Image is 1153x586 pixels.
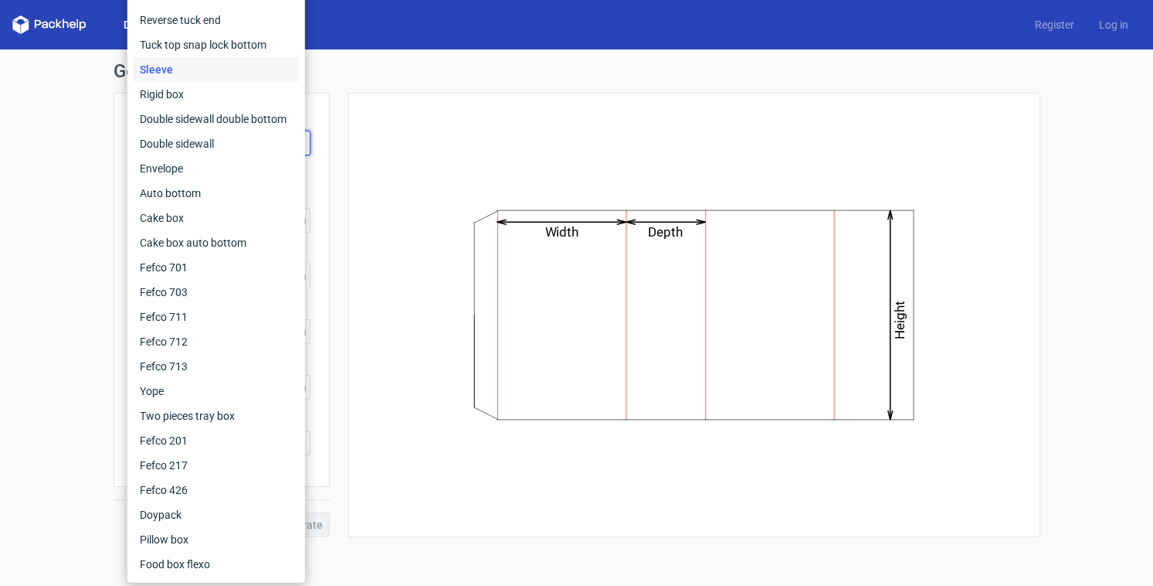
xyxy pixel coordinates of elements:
div: Envelope [134,156,299,181]
div: Fefco 712 [134,329,299,354]
a: Log in [1087,17,1141,32]
div: Fefco 713 [134,354,299,379]
div: Pillow box [134,527,299,552]
div: Fefco 703 [134,280,299,305]
a: Register [1022,17,1087,32]
div: Two pieces tray box [134,404,299,428]
div: Cake box auto bottom [134,230,299,255]
div: Reverse tuck end [134,8,299,32]
div: Rigid box [134,82,299,107]
div: Fefco 701 [134,255,299,280]
div: Fefco 217 [134,453,299,478]
div: Tuck top snap lock bottom [134,32,299,57]
div: Yope [134,379,299,404]
h1: Generate new dieline [114,62,1040,80]
div: Food box flexo [134,552,299,577]
div: Doypack [134,503,299,527]
div: Fefco 711 [134,305,299,329]
a: Dielines [111,17,176,32]
div: Fefco 201 [134,428,299,453]
div: Sleeve [134,57,299,82]
div: Cake box [134,206,299,230]
div: Double sidewall [134,131,299,156]
text: Height [892,301,907,339]
div: Double sidewall double bottom [134,107,299,131]
text: Width [544,224,578,240]
text: Depth [648,224,683,240]
div: Fefco 426 [134,478,299,503]
div: Auto bottom [134,181,299,206]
